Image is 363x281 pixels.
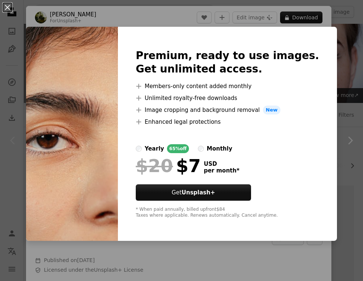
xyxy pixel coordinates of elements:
li: Members-only content added monthly [136,82,319,91]
span: USD [204,161,240,167]
li: Image cropping and background removal [136,106,319,114]
div: $7 [136,156,201,175]
div: monthly [207,144,232,153]
span: New [263,106,281,114]
input: monthly [198,146,204,152]
button: GetUnsplash+ [136,184,251,201]
strong: Unsplash+ [181,189,215,196]
span: per month * [204,167,240,174]
input: yearly65%off [136,146,142,152]
div: * When paid annually, billed upfront $84 Taxes where applicable. Renews automatically. Cancel any... [136,207,319,219]
span: $20 [136,156,173,175]
li: Enhanced legal protections [136,117,319,126]
img: premium_photo-1671656333794-2ba4943156a0 [26,27,118,241]
li: Unlimited royalty-free downloads [136,94,319,103]
div: yearly [145,144,164,153]
div: 65% off [167,144,189,153]
h2: Premium, ready to use images. Get unlimited access. [136,49,319,76]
